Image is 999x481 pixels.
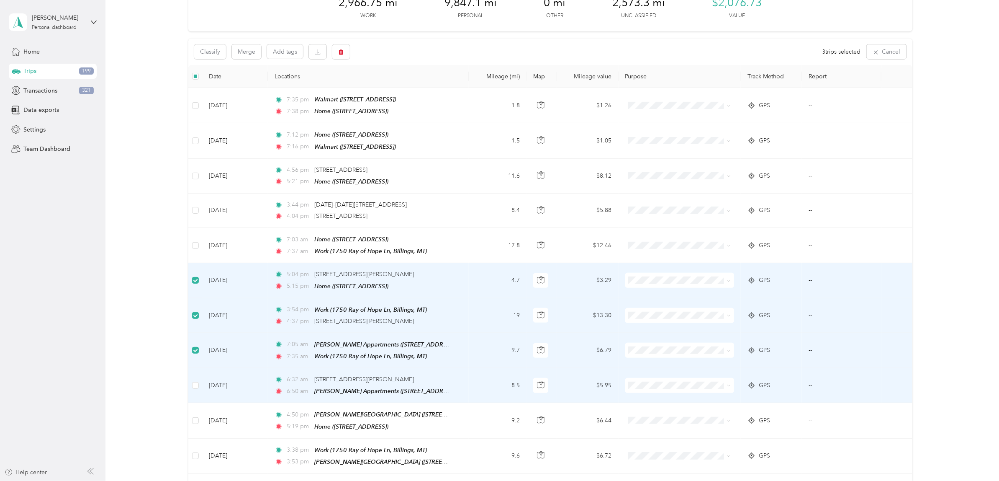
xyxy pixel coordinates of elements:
td: 19 [469,298,526,333]
td: [DATE] [202,403,268,438]
span: 6:32 am [287,375,311,384]
span: 5:04 pm [287,270,311,279]
span: 4:37 pm [287,317,311,326]
span: GPS [759,171,770,181]
td: [DATE] [202,439,268,474]
span: 5:21 pm [287,177,311,186]
span: Walmart ([STREET_ADDRESS]) [314,96,396,103]
td: $6.44 [557,403,618,438]
p: Work [360,12,376,20]
span: GPS [759,241,770,250]
span: Data exports [23,106,59,114]
td: -- [802,263,881,298]
span: GPS [759,416,770,425]
p: Other [546,12,563,20]
span: [PERSON_NAME][GEOGRAPHIC_DATA] ([STREET_ADDRESS]) [314,411,478,418]
span: GPS [759,346,770,355]
span: 4:04 pm [287,212,311,221]
th: Track Method [741,65,802,88]
th: Date [202,65,268,88]
span: Home ([STREET_ADDRESS]) [314,178,388,185]
span: GPS [759,276,770,285]
span: Work (1750 Ray of Hope Ln, Billings, MT) [314,306,427,313]
span: GPS [759,136,770,145]
td: $6.79 [557,333,618,368]
span: 7:12 pm [287,130,311,140]
td: $1.26 [557,88,618,123]
span: Home ([STREET_ADDRESS]) [314,131,388,138]
span: [PERSON_NAME] Appartments ([STREET_ADDRESS][US_STATE]) [314,388,486,395]
td: -- [802,228,881,263]
th: Locations [268,65,469,88]
th: Mileage value [557,65,618,88]
span: 6:50 am [287,387,311,396]
span: Work (1750 Ray of Hope Ln, Billings, MT) [314,447,427,453]
span: 7:03 am [287,235,311,244]
span: 7:35 pm [287,95,311,104]
span: [STREET_ADDRESS][PERSON_NAME] [314,376,414,383]
td: 8.5 [469,368,526,403]
button: Merge [232,44,261,59]
td: 8.4 [469,194,526,228]
td: [DATE] [202,333,268,368]
span: 5:19 pm [287,422,311,431]
td: -- [802,368,881,403]
td: [DATE] [202,298,268,333]
span: [DATE]–[DATE][STREET_ADDRESS] [314,201,407,208]
span: Home ([STREET_ADDRESS]) [314,423,388,430]
iframe: Everlance-gr Chat Button Frame [952,434,999,481]
td: [DATE] [202,159,268,194]
span: Home ([STREET_ADDRESS]) [314,108,388,114]
td: [DATE] [202,194,268,228]
td: -- [802,159,881,194]
td: -- [802,439,881,474]
th: Mileage (mi) [469,65,526,88]
td: $1.05 [557,123,618,158]
td: -- [802,333,881,368]
span: Settings [23,125,46,134]
div: Help center [5,468,47,477]
span: Home ([STREET_ADDRESS]) [314,283,388,290]
span: [STREET_ADDRESS] [314,166,367,173]
td: [DATE] [202,88,268,123]
span: Team Dashboard [23,145,70,153]
td: 9.2 [469,403,526,438]
td: $8.12 [557,159,618,194]
span: [STREET_ADDRESS] [314,212,367,220]
span: GPS [759,451,770,460]
td: -- [802,88,881,123]
span: GPS [759,101,770,110]
td: $13.30 [557,298,618,333]
td: $12.46 [557,228,618,263]
span: 7:35 am [287,352,311,361]
p: Unclassified [621,12,657,20]
td: [DATE] [202,368,268,403]
span: GPS [759,311,770,320]
div: [PERSON_NAME] [32,13,84,22]
button: Cancel [867,44,907,59]
td: 1.8 [469,88,526,123]
button: Add tags [267,44,303,59]
span: 7:38 pm [287,107,311,116]
th: Map [526,65,557,88]
td: 17.8 [469,228,526,263]
span: 4:50 pm [287,410,311,419]
span: [STREET_ADDRESS][PERSON_NAME] [314,318,414,325]
span: [PERSON_NAME][GEOGRAPHIC_DATA] ([STREET_ADDRESS]) [314,458,478,465]
td: $5.88 [557,194,618,228]
span: Work (1750 Ray of Hope Ln, Billings, MT) [314,353,427,359]
td: [DATE] [202,123,268,158]
td: $3.29 [557,263,618,298]
td: $5.95 [557,368,618,403]
span: 5:15 pm [287,282,311,291]
span: Home ([STREET_ADDRESS]) [314,236,388,243]
td: [DATE] [202,263,268,298]
span: GPS [759,206,770,215]
span: [STREET_ADDRESS][PERSON_NAME] [314,271,414,278]
span: Walmart ([STREET_ADDRESS]) [314,143,396,150]
td: 9.6 [469,439,526,474]
td: -- [802,123,881,158]
span: 3:38 pm [287,445,311,455]
span: 321 [79,87,94,94]
span: Home [23,47,40,56]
